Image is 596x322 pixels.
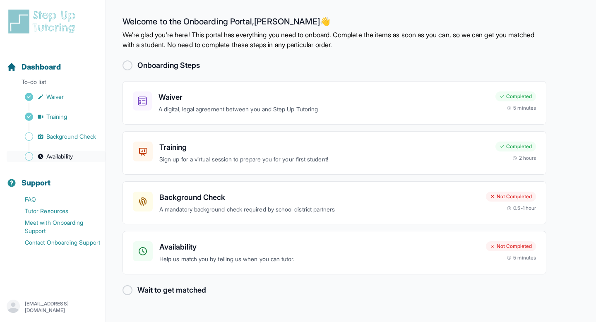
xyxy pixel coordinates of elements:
[22,61,61,73] span: Dashboard
[22,177,51,189] span: Support
[46,93,64,101] span: Waiver
[495,142,536,151] div: Completed
[7,151,106,162] a: Availability
[3,48,102,76] button: Dashboard
[3,164,102,192] button: Support
[507,205,536,211] div: 0.5-1 hour
[486,192,536,202] div: Not Completed
[46,152,73,161] span: Availability
[507,105,536,111] div: 5 minutes
[159,155,489,164] p: Sign up for a virtual session to prepare you for your first student!
[7,91,106,103] a: Waiver
[123,30,546,50] p: We're glad you're here! This portal has everything you need to onboard. Complete the items as soo...
[7,300,99,315] button: [EMAIL_ADDRESS][DOMAIN_NAME]
[159,142,489,153] h3: Training
[3,78,102,89] p: To-do list
[159,241,479,253] h3: Availability
[159,192,479,203] h3: Background Check
[7,131,106,142] a: Background Check
[7,194,106,205] a: FAQ
[137,60,200,71] h2: Onboarding Steps
[123,231,546,274] a: AvailabilityHelp us match you by telling us when you can tutor.Not Completed5 minutes
[159,91,489,103] h3: Waiver
[7,8,80,35] img: logo
[137,284,206,296] h2: Wait to get matched
[123,17,546,30] h2: Welcome to the Onboarding Portal, [PERSON_NAME] 👋
[25,300,99,314] p: [EMAIL_ADDRESS][DOMAIN_NAME]
[123,81,546,125] a: WaiverA digital, legal agreement between you and Step Up TutoringCompleted5 minutes
[159,105,489,114] p: A digital, legal agreement between you and Step Up Tutoring
[7,205,106,217] a: Tutor Resources
[159,255,479,264] p: Help us match you by telling us when you can tutor.
[7,111,106,123] a: Training
[495,91,536,101] div: Completed
[7,61,61,73] a: Dashboard
[46,132,96,141] span: Background Check
[486,241,536,251] div: Not Completed
[7,217,106,237] a: Meet with Onboarding Support
[46,113,67,121] span: Training
[123,131,546,175] a: TrainingSign up for a virtual session to prepare you for your first student!Completed2 hours
[123,181,546,225] a: Background CheckA mandatory background check required by school district partnersNot Completed0.5...
[507,255,536,261] div: 5 minutes
[512,155,536,161] div: 2 hours
[159,205,479,214] p: A mandatory background check required by school district partners
[7,237,106,248] a: Contact Onboarding Support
